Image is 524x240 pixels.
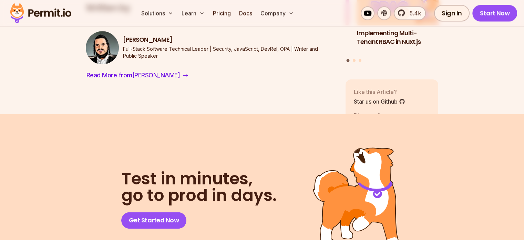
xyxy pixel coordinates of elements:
img: Gabriel L. Manor [86,31,119,64]
a: Start Now [472,5,517,21]
a: Sign In [434,5,470,21]
span: 5.4k [405,9,421,17]
p: Full-Stack Software Technical Leader | Security, JavaScript, DevRel, OPA | Writer and Public Speaker [123,46,335,59]
a: Docs [236,6,255,20]
p: Like this Article? [354,88,405,96]
p: Disagree? [354,111,390,119]
span: Read More from [PERSON_NAME] [86,70,180,80]
h3: [PERSON_NAME] [123,36,335,44]
a: Star us on Github [354,97,405,106]
button: Go to slide 1 [347,59,350,62]
span: Test in minutes, [121,171,277,187]
button: Solutions [138,6,176,20]
button: Learn [179,6,207,20]
h3: Implementing Multi-Tenant RBAC in Nuxt.js [357,29,450,46]
a: Read More from[PERSON_NAME] [86,70,189,81]
a: 5.4k [394,6,426,20]
h3: Policy-Based Access Control (PBAC) Isn’t as Great as You Think [256,29,349,55]
a: Pricing [210,6,234,20]
img: Permit logo [7,1,74,25]
button: Company [258,6,297,20]
h2: go to prod in days. [121,171,277,204]
button: Go to slide 2 [353,59,356,62]
button: Go to slide 3 [359,59,361,62]
a: Get Started Now [121,212,187,229]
